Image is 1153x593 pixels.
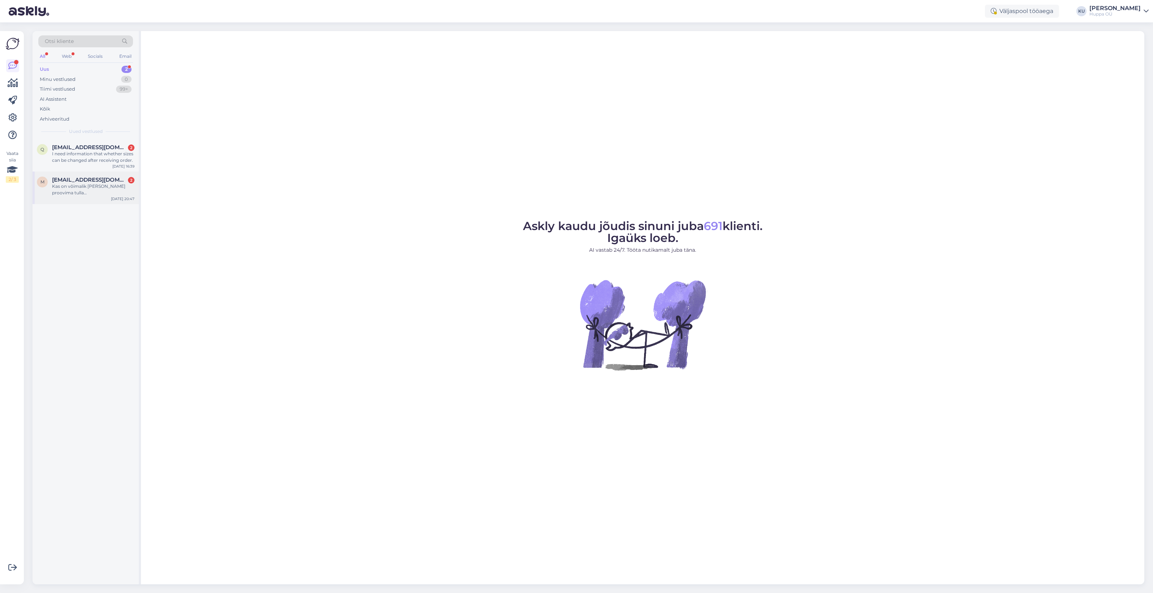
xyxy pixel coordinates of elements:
[40,116,69,123] div: Arhiveeritud
[704,219,723,233] span: 691
[523,246,763,254] p: AI vastab 24/7. Tööta nutikamalt juba täna.
[40,86,75,93] div: Tiimi vestlused
[69,128,103,135] span: Uued vestlused
[985,5,1059,18] div: Väljaspool tööaega
[52,177,127,183] span: marjuanne@gmail.com
[118,52,133,61] div: Email
[38,52,47,61] div: All
[111,196,134,202] div: [DATE] 20:47
[128,177,134,183] div: 2
[40,66,49,73] div: Uus
[52,183,134,196] div: Kas on võimalik [PERSON_NAME] proovima tulla [GEOGRAPHIC_DATA], on teil [PERSON_NAME] .
[523,219,763,245] span: Askly kaudu jõudis sinuni juba klienti. Igaüks loeb.
[578,260,708,390] img: No Chat active
[40,179,44,185] span: m
[128,144,134,151] div: 2
[86,52,104,61] div: Socials
[45,38,74,45] span: Otsi kliente
[112,164,134,169] div: [DATE] 16:39
[40,105,50,113] div: Kõik
[40,76,76,83] div: Minu vestlused
[121,66,132,73] div: 2
[52,144,127,151] span: quaidstar@gmail.com
[60,52,73,61] div: Web
[6,37,20,51] img: Askly Logo
[52,151,134,164] div: I need information that whether sizes can be changed after receiving order.
[40,96,67,103] div: AI Assistent
[6,150,19,183] div: Vaata siia
[1089,11,1141,17] div: Huppa OÜ
[1076,6,1086,16] div: KU
[6,176,19,183] div: 2 / 3
[1089,5,1149,17] a: [PERSON_NAME]Huppa OÜ
[1089,5,1141,11] div: [PERSON_NAME]
[121,76,132,83] div: 0
[116,86,132,93] div: 99+
[40,147,44,152] span: q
